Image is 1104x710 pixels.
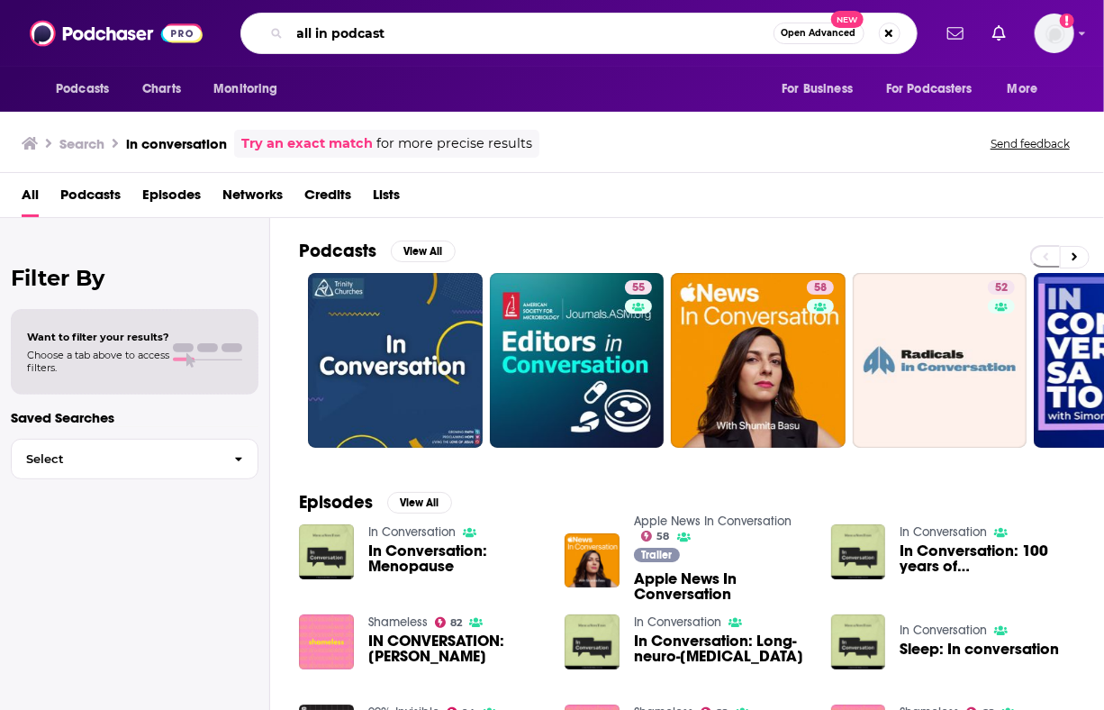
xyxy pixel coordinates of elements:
img: Podchaser - Follow, Share and Rate Podcasts [30,16,203,50]
a: 52 [853,273,1027,448]
button: Show profile menu [1035,14,1074,53]
h2: Filter By [11,265,258,291]
a: In Conversation [634,614,721,630]
span: 52 [995,279,1008,297]
p: Saved Searches [11,409,258,426]
span: 58 [657,532,670,541]
a: Charts [131,72,192,106]
a: Episodes [142,180,201,217]
button: View All [387,492,452,514]
a: IN CONVERSATION: Annie Nolan [368,633,544,664]
span: Want to filter your results? [27,331,169,343]
button: Open AdvancedNew [774,23,864,44]
a: 82 [435,617,463,628]
button: open menu [43,72,132,106]
a: All [22,180,39,217]
img: In Conversation: 100 years of insulin [831,524,886,579]
a: Apple News In Conversation [634,571,810,602]
span: Podcasts [56,77,109,102]
button: open menu [874,72,999,106]
div: Search podcasts, credits, & more... [240,13,918,54]
a: In Conversation: 100 years of insulin [900,543,1075,574]
span: Monitoring [213,77,277,102]
button: View All [391,241,456,262]
span: More [1008,77,1038,102]
a: Sleep: In conversation [900,642,1059,657]
img: User Profile [1035,14,1074,53]
svg: Add a profile image [1060,14,1074,28]
span: Open Advanced [782,29,856,38]
a: In Conversation [900,623,987,638]
span: Charts [142,77,181,102]
h3: in conversation [126,135,227,152]
img: Apple News In Conversation [565,533,620,588]
span: New [831,11,864,28]
button: open menu [201,72,301,106]
a: EpisodesView All [299,491,452,514]
button: Send feedback [985,136,1075,151]
span: 58 [814,279,827,297]
a: 58 [641,531,670,542]
span: Logged in as smeizlik [1035,14,1074,53]
span: Select [12,453,220,465]
span: For Podcasters [886,77,973,102]
a: Show notifications dropdown [940,18,971,49]
img: In Conversation: Long-neuro-COVID [565,614,620,669]
img: In Conversation: Menopause [299,524,354,579]
span: 55 [632,279,645,297]
a: Lists [373,180,400,217]
input: Search podcasts, credits, & more... [290,19,774,48]
a: 55 [625,280,652,295]
h2: Episodes [299,491,373,514]
a: 52 [988,280,1015,295]
a: 58 [671,273,846,448]
a: Apple News In Conversation [634,514,792,529]
a: Networks [222,180,283,217]
span: In Conversation: Long-neuro-[MEDICAL_DATA] [634,633,810,664]
a: Show notifications dropdown [985,18,1013,49]
button: open menu [769,72,875,106]
h2: Podcasts [299,240,376,262]
span: For Business [782,77,853,102]
span: for more precise results [376,133,532,154]
span: In Conversation: 100 years of [MEDICAL_DATA] [900,543,1075,574]
button: Select [11,439,258,479]
a: In Conversation: Long-neuro-COVID [634,633,810,664]
a: Credits [304,180,351,217]
span: Trailer [642,550,673,560]
img: IN CONVERSATION: Annie Nolan [299,614,354,669]
a: 55 [490,273,665,448]
a: Shameless [368,614,428,630]
a: Try an exact match [241,133,373,154]
a: In Conversation [368,524,456,540]
a: In Conversation: Menopause [368,543,544,574]
a: In Conversation [900,524,987,540]
h3: Search [59,135,104,152]
span: 82 [450,619,462,627]
a: PodcastsView All [299,240,456,262]
a: Podcasts [60,180,121,217]
a: 58 [807,280,834,295]
span: IN CONVERSATION: [PERSON_NAME] [368,633,544,664]
img: Sleep: In conversation [831,614,886,669]
button: open menu [995,72,1061,106]
span: Choose a tab above to access filters. [27,349,169,374]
